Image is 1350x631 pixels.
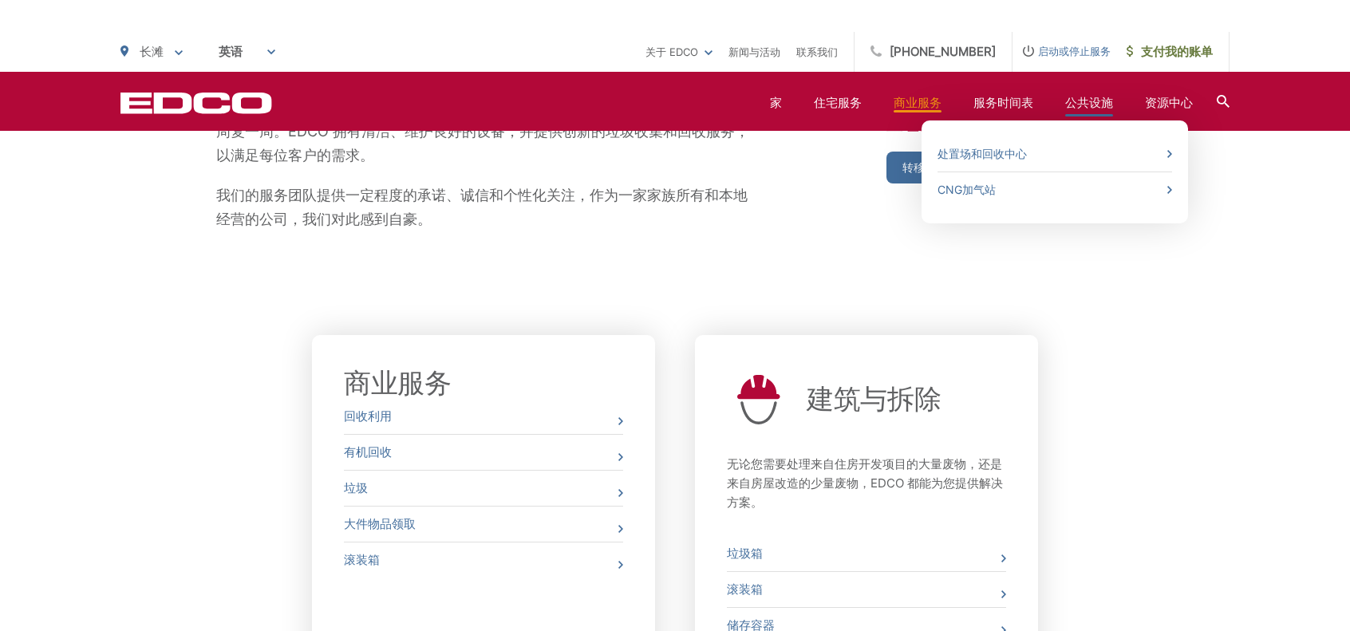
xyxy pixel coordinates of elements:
[344,366,452,399] font: 商业服务
[796,45,838,58] font: 联系我们
[937,144,1172,164] a: 处置场和回收中心
[344,507,623,542] a: 大件物品领取
[886,152,985,183] a: 转移计算器
[796,42,838,61] a: 联系我们
[1141,44,1213,59] font: 支付我的账单
[216,99,749,164] font: 自[DATE]以来，我们始终致力于提供卓越的服务，让客户在垃圾收集日安心无忧，周复一周。EDCO 拥有清洁、维护良好的设备，并提供创新的垃圾收集和回收服务，以满足每位客户的需求。
[937,147,1027,160] font: 处置场和回收中心
[344,444,392,459] font: 有机回收
[814,95,862,110] font: 住宅服务
[1145,95,1193,110] font: 资源中心
[645,42,712,61] a: 关于 EDCO
[894,95,941,110] font: 商业服务
[727,572,1006,607] a: 滚装箱
[207,37,287,66] span: 英语
[728,45,780,58] font: 新闻与活动
[1145,93,1193,112] a: 资源中心
[807,382,941,415] font: 建筑与拆除
[937,183,996,196] font: CNG加气站
[1111,32,1230,72] a: 支付我的账单
[344,408,392,424] font: 回收利用
[645,45,698,58] font: 关于 EDCO
[1065,95,1113,110] font: 公共设施
[727,456,1003,510] font: 无论您需要处理来自住房开发项目的大量废物，还是来自房屋改造的少量废物，EDCO 都能为您提供解决方案。
[216,187,748,227] font: 我们的服务团队提供一定程度的承诺、诚信和个性化关注，作为一家家族所有和本地经营的公司，我们对此感到自豪。
[937,180,1172,199] a: CNG加气站
[344,516,416,531] font: 大件物品领取
[814,93,862,112] a: 住宅服务
[770,95,782,110] font: 家
[344,471,623,506] a: 垃圾
[140,44,164,59] font: 长滩
[728,42,780,61] a: 新闻与活动
[727,536,1006,571] a: 垃圾箱
[1065,93,1113,112] a: 公共设施
[344,367,452,399] a: 商业服务
[344,552,380,567] font: 滚装箱
[894,93,941,112] a: 商业服务
[727,546,763,561] font: 垃圾箱
[344,435,623,470] a: 有机回收
[973,95,1033,110] font: 服务时间表
[973,93,1033,112] a: 服务时间表
[344,480,368,495] font: 垃圾
[344,399,623,434] a: 回收利用
[219,44,243,59] font: 英语
[120,92,272,114] a: EDCD 徽标。返回主页。
[770,93,782,112] a: 家
[344,542,623,578] a: 滚装箱
[727,582,763,597] font: 滚装箱
[855,32,1012,72] a: [PHONE_NUMBER]
[807,383,941,415] a: 建筑与拆除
